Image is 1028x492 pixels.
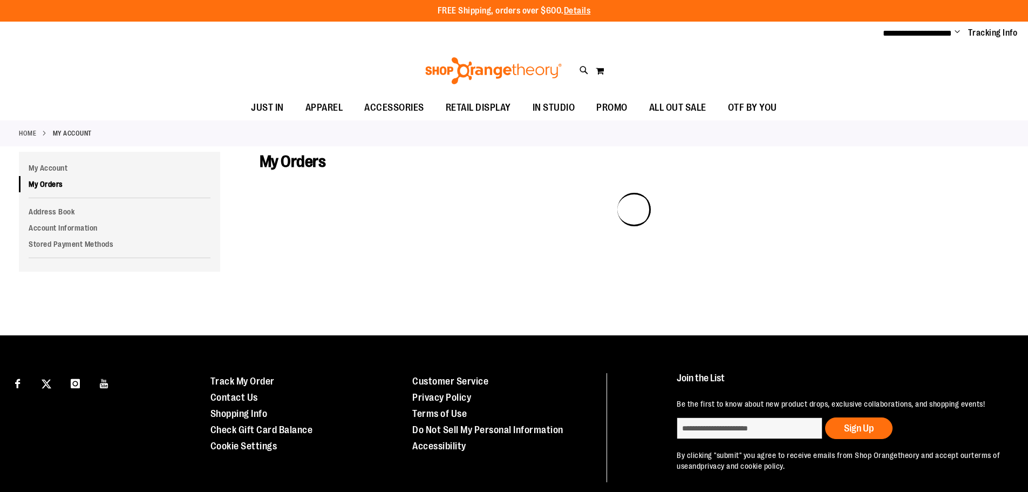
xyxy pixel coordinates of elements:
a: Visit our Youtube page [95,373,114,392]
span: My Orders [260,152,326,171]
a: Cookie Settings [210,441,277,451]
input: enter email [677,417,822,439]
img: Shop Orangetheory [424,57,563,84]
a: My Orders [19,176,220,192]
span: APPAREL [305,96,343,120]
a: Do Not Sell My Personal Information [412,424,563,435]
span: JUST IN [251,96,284,120]
a: Shopping Info [210,408,268,419]
a: Contact Us [210,392,258,403]
a: Tracking Info [968,27,1018,39]
img: Twitter [42,379,51,389]
p: FREE Shipping, orders over $600. [438,5,591,17]
a: privacy and cookie policy. [700,462,785,470]
button: Account menu [955,28,960,38]
p: By clicking "submit" you agree to receive emails from Shop Orangetheory and accept our and [677,450,1003,471]
span: PROMO [596,96,628,120]
a: Visit our X page [37,373,56,392]
span: ACCESSORIES [364,96,424,120]
span: IN STUDIO [533,96,575,120]
a: Terms of Use [412,408,467,419]
a: Stored Payment Methods [19,236,220,252]
a: Visit our Instagram page [66,373,85,392]
a: Details [564,6,591,16]
a: Accessibility [412,441,466,451]
a: Check Gift Card Balance [210,424,313,435]
a: Home [19,129,36,138]
span: ALL OUT SALE [649,96,706,120]
a: Track My Order [210,376,275,387]
a: Privacy Policy [412,392,471,403]
strong: My Account [53,129,92,138]
p: Be the first to know about new product drops, exclusive collaborations, and shopping events! [677,399,1003,409]
a: Visit our Facebook page [8,373,27,392]
span: OTF BY YOU [728,96,777,120]
a: Address Book [19,204,220,220]
a: Customer Service [412,376,488,387]
span: Sign Up [844,423,874,434]
span: RETAIL DISPLAY [446,96,511,120]
button: Sign Up [825,417,893,439]
h4: Join the List [677,373,1003,393]
a: Account Information [19,220,220,236]
a: My Account [19,160,220,176]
